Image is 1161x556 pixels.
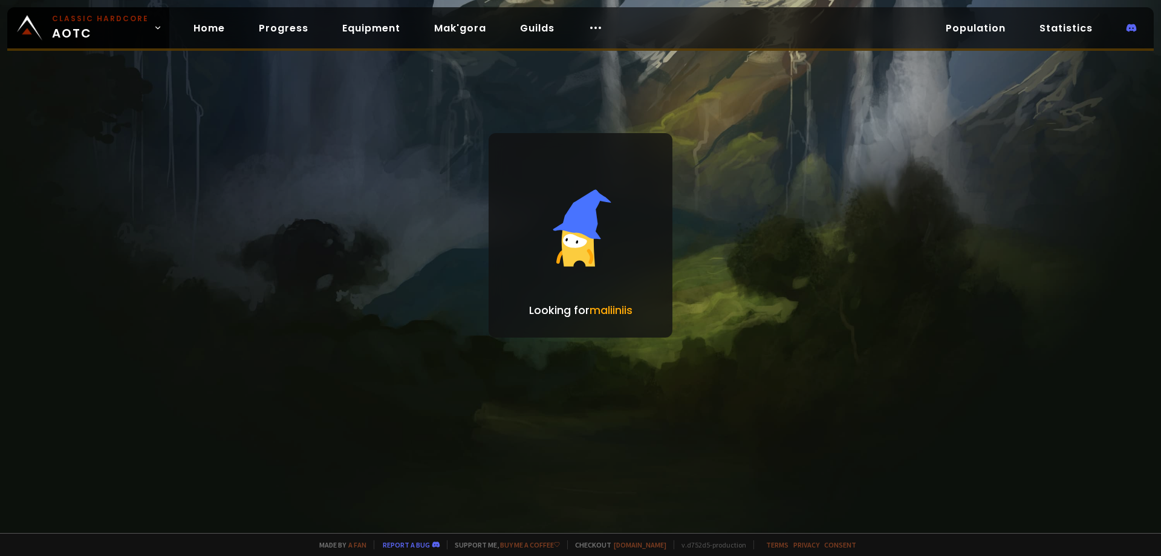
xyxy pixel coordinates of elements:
[1030,16,1102,41] a: Statistics
[674,540,746,549] span: v. d752d5 - production
[936,16,1015,41] a: Population
[567,540,666,549] span: Checkout
[529,302,633,318] p: Looking for
[348,540,366,549] a: a fan
[510,16,564,41] a: Guilds
[184,16,235,41] a: Home
[52,13,149,42] span: AOTC
[500,540,560,549] a: Buy me a coffee
[52,13,149,24] small: Classic Hardcore
[383,540,430,549] a: Report a bug
[590,303,633,318] span: maliiniis
[447,540,560,549] span: Support me,
[614,540,666,549] a: [DOMAIN_NAME]
[424,16,496,41] a: Mak'gora
[766,540,789,549] a: Terms
[824,540,856,549] a: Consent
[793,540,819,549] a: Privacy
[333,16,410,41] a: Equipment
[312,540,366,549] span: Made by
[249,16,318,41] a: Progress
[7,7,169,48] a: Classic HardcoreAOTC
